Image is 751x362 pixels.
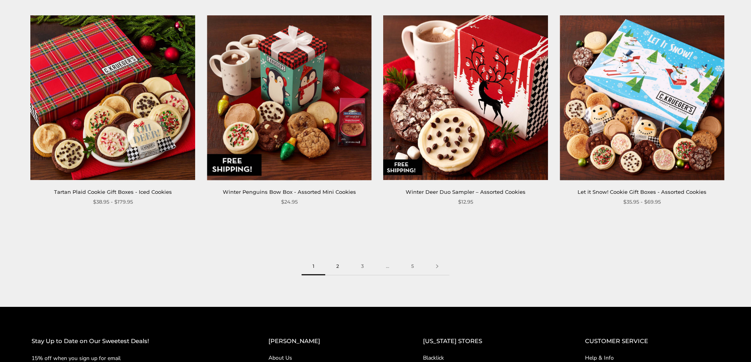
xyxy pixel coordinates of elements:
span: $24.95 [281,198,298,206]
a: Blacklick [423,354,553,362]
h2: CUSTOMER SERVICE [585,336,719,346]
img: Tartan Plaid Cookie Gift Boxes - Iced Cookies [31,15,195,180]
a: Winter Penguins Bow Box - Assorted Mini Cookies [223,189,356,195]
a: 5 [400,258,425,275]
span: $38.95 - $179.95 [93,198,133,206]
span: … [375,258,400,275]
span: 1 [302,258,325,275]
a: About Us [268,354,391,362]
a: 2 [325,258,350,275]
a: Tartan Plaid Cookie Gift Boxes - Iced Cookies [54,189,172,195]
img: Let it Snow! Cookie Gift Boxes - Assorted Cookies [560,15,724,180]
span: $12.95 [458,198,473,206]
a: Next page [425,258,449,275]
span: $35.95 - $69.95 [623,198,661,206]
h2: [US_STATE] STORES [423,336,553,346]
h2: [PERSON_NAME] [268,336,391,346]
a: Winter Deer Duo Sampler – Assorted Cookies [406,189,526,195]
a: Let it Snow! Cookie Gift Boxes - Assorted Cookies [578,189,706,195]
a: 3 [350,258,375,275]
h2: Stay Up to Date on Our Sweetest Deals! [32,336,237,346]
iframe: Sign Up via Text for Offers [6,332,82,356]
img: Winter Penguins Bow Box - Assorted Mini Cookies [207,15,371,180]
img: Winter Deer Duo Sampler – Assorted Cookies [384,15,548,180]
a: Help & Info [585,354,719,362]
